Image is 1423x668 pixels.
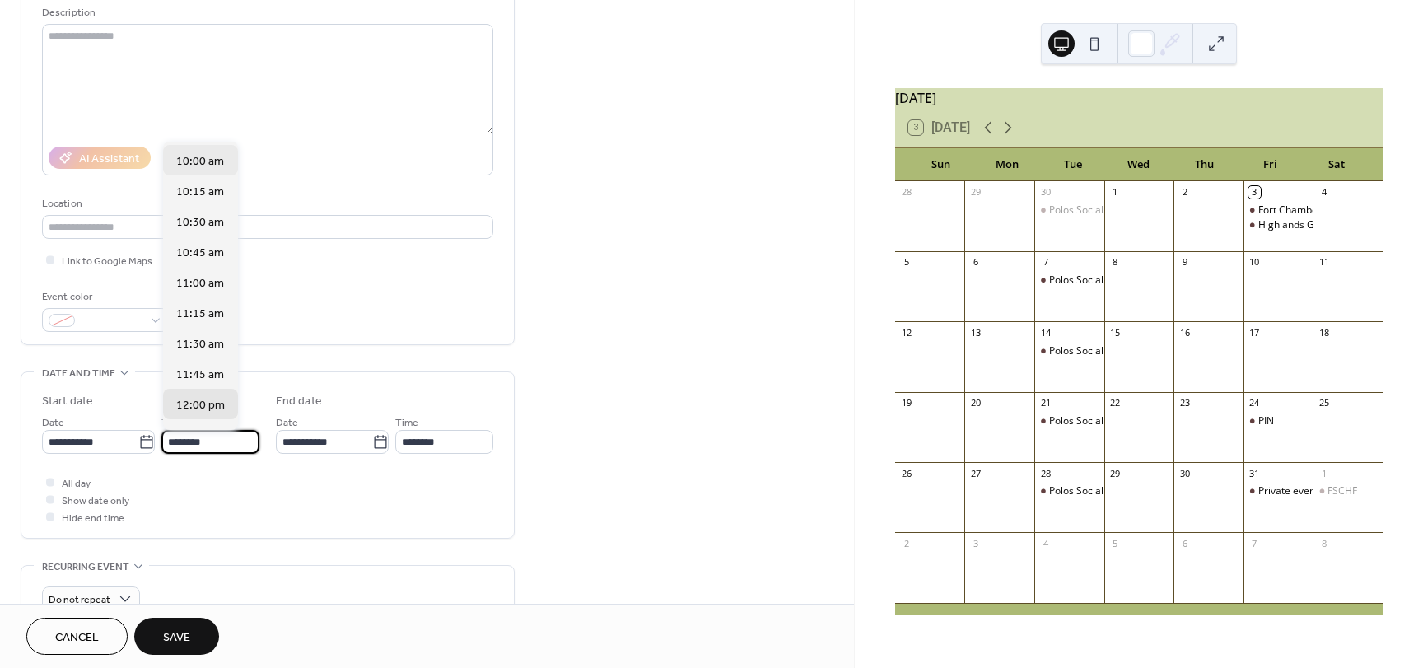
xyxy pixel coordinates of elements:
[1039,326,1052,339] div: 14
[1172,148,1238,181] div: Thu
[1109,326,1122,339] div: 15
[900,467,912,479] div: 26
[276,393,322,410] div: End date
[1039,256,1052,269] div: 7
[1258,203,1387,217] div: Fort Chamber of Commerce
[276,414,298,432] span: Date
[42,365,115,382] span: Date and time
[1304,148,1369,181] div: Sat
[176,367,224,384] span: 11:45 am
[969,467,982,479] div: 27
[1109,537,1122,549] div: 5
[1318,397,1330,409] div: 25
[900,186,912,199] div: 28
[1034,203,1104,217] div: Polos Social Lounge
[176,427,225,445] span: 12:15 pm
[1178,537,1191,549] div: 6
[176,306,224,323] span: 11:15 am
[900,256,912,269] div: 5
[1178,467,1191,479] div: 30
[1034,273,1104,287] div: Polos Social Lounge
[1318,186,1330,199] div: 4
[1243,218,1313,232] div: Highlands Golf Club
[1327,484,1357,498] div: FSCHF
[42,414,64,432] span: Date
[1258,218,1349,232] div: Highlands Golf Club
[1243,414,1313,428] div: PIN
[176,245,224,262] span: 10:45 am
[62,253,152,270] span: Link to Google Maps
[134,618,219,655] button: Save
[62,475,91,493] span: All day
[1039,537,1052,549] div: 4
[1049,344,1140,358] div: Polos Social Lounge
[1040,148,1106,181] div: Tue
[1049,484,1140,498] div: Polos Social Lounge
[1049,414,1140,428] div: Polos Social Lounge
[176,153,224,171] span: 10:00 am
[1318,256,1330,269] div: 11
[49,591,110,610] span: Do not repeat
[1039,397,1052,409] div: 21
[1178,256,1191,269] div: 9
[26,618,128,655] button: Cancel
[900,537,912,549] div: 2
[1178,326,1191,339] div: 16
[1248,397,1261,409] div: 24
[895,88,1383,108] div: [DATE]
[1039,467,1052,479] div: 28
[1109,397,1122,409] div: 22
[395,414,418,432] span: Time
[969,537,982,549] div: 3
[42,558,129,576] span: Recurring event
[62,510,124,527] span: Hide end time
[1238,148,1304,181] div: Fri
[1243,203,1313,217] div: Fort Chamber of Commerce
[1258,484,1318,498] div: Private event
[1178,186,1191,199] div: 2
[908,148,974,181] div: Sun
[969,326,982,339] div: 13
[1248,537,1261,549] div: 7
[1039,186,1052,199] div: 30
[42,393,93,410] div: Start date
[1109,467,1122,479] div: 29
[42,195,490,213] div: Location
[969,256,982,269] div: 6
[1034,344,1104,358] div: Polos Social Lounge
[176,214,224,231] span: 10:30 am
[42,288,166,306] div: Event color
[176,336,224,353] span: 11:30 am
[900,397,912,409] div: 19
[1248,186,1261,199] div: 3
[163,629,190,647] span: Save
[1248,467,1261,479] div: 31
[1318,467,1330,479] div: 1
[1109,186,1122,199] div: 1
[1258,414,1274,428] div: PIN
[1318,326,1330,339] div: 18
[1106,148,1172,181] div: Wed
[1049,273,1140,287] div: Polos Social Lounge
[176,397,225,414] span: 12:00 pm
[55,629,99,647] span: Cancel
[1178,397,1191,409] div: 23
[969,186,982,199] div: 29
[1034,414,1104,428] div: Polos Social Lounge
[161,414,184,432] span: Time
[1248,326,1261,339] div: 17
[62,493,129,510] span: Show date only
[1034,484,1104,498] div: Polos Social Lounge
[974,148,1040,181] div: Mon
[969,397,982,409] div: 20
[900,326,912,339] div: 12
[1243,484,1313,498] div: Private event
[176,184,224,201] span: 10:15 am
[176,275,224,292] span: 11:00 am
[1049,203,1140,217] div: Polos Social Lounge
[1248,256,1261,269] div: 10
[1318,537,1330,549] div: 8
[1109,256,1122,269] div: 8
[1313,484,1383,498] div: FSCHF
